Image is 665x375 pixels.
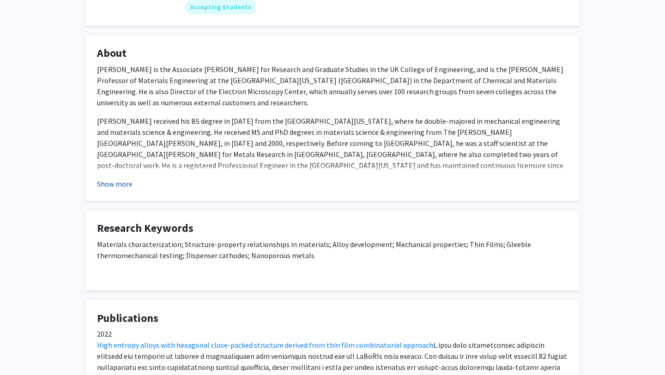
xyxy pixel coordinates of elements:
p: [PERSON_NAME] received his BS degree in [DATE] from the [GEOGRAPHIC_DATA][US_STATE], where he dou... [97,115,568,182]
h4: Research Keywords [97,222,568,235]
p: Materials characterization; Structure-property relationships in materials; Alloy development; Mec... [97,239,568,261]
h4: About [97,47,568,60]
iframe: Chat [7,333,39,368]
a: High entropy alloys with hexagonal close-packed structure derived from thin film combinatorial ap... [97,340,433,350]
h4: Publications [97,312,568,325]
button: Show more [97,178,133,189]
p: [PERSON_NAME] is the Associate [PERSON_NAME] for Research and Graduate Studies in the UK College ... [97,64,568,108]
